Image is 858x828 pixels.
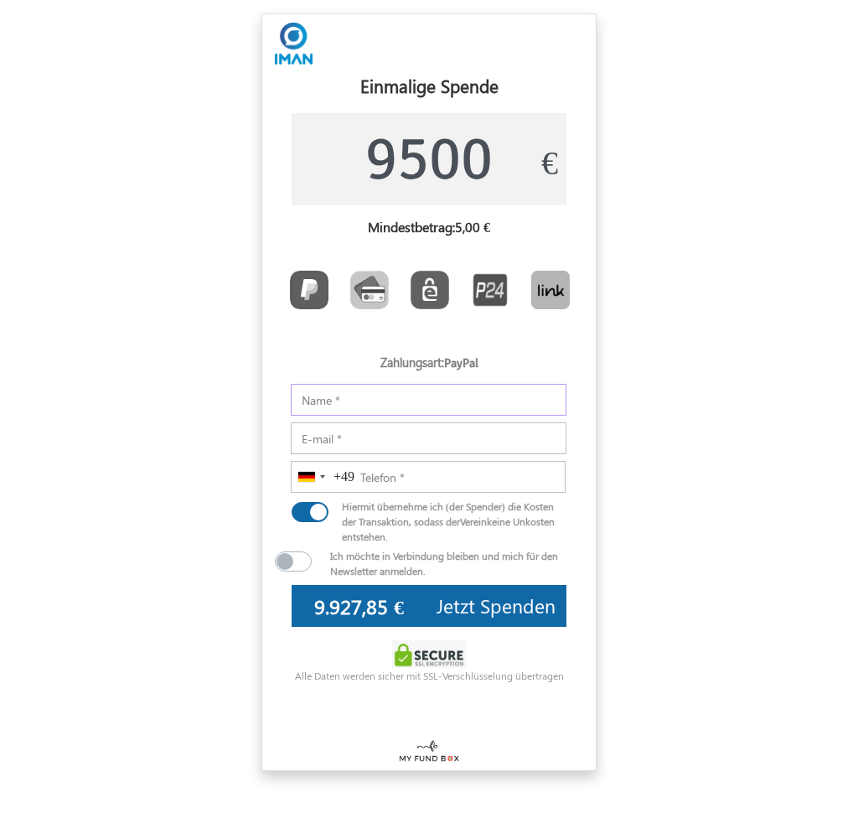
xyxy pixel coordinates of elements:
label: 5,00 € [455,219,490,235]
div: Toolbar with button groups [279,265,583,322]
label: PayPal [444,356,478,370]
input: 0€ [292,585,426,627]
img: PayPal.png [290,271,328,309]
img: CardCollection.png [350,271,389,309]
div: Alle Daten werden sicher mit SSL-Verschlüsselung übertragen [262,668,596,683]
input: E-mail * [291,422,566,454]
input: Telefon * [291,461,566,493]
span: Jetzt Spenden [437,593,556,618]
input: 0€ [292,113,566,205]
img: P24.png [471,271,509,309]
input: Name * [291,384,566,416]
img: Link.png [531,271,570,309]
div: +49 [333,467,354,487]
img: H+C25PnaMWXWAAAAABJRU5ErkJggg== [275,23,313,65]
h5: Zahlungsart: [292,355,566,377]
div: Hiermit übernehme ich (der Spender) die Kosten der Transaktion, sodass der keine Unkosten entstehen. [329,499,579,544]
img: EPS.png [411,271,449,309]
label: Einmalige Spende [360,73,499,100]
button: Jetzt Spenden [426,585,566,627]
button: Selected country [292,462,354,492]
span: Verein [460,515,487,528]
h6: Mindestbetrag: [292,219,566,241]
div: Ich möchte in Verbindung bleiben und mich für den Newsletter anmelden. [318,548,596,578]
